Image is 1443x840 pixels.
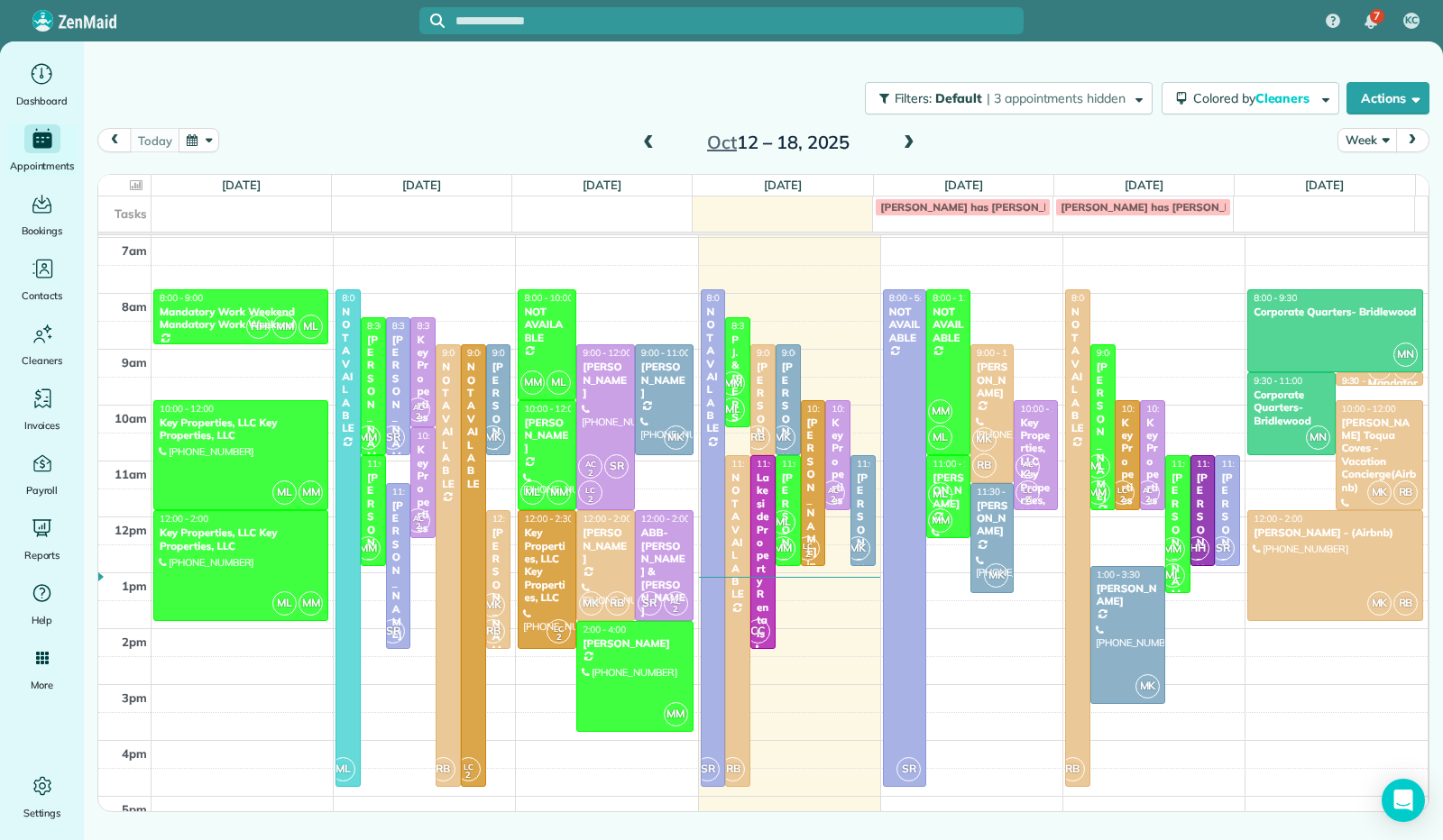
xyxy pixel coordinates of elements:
[579,465,602,482] small: 2
[16,92,68,110] span: Dashboard
[481,425,505,450] span: MK
[880,200,1079,214] span: [PERSON_NAME] has [PERSON_NAME]
[122,690,147,705] span: 3pm
[781,471,795,770] div: [PERSON_NAME] & [PERSON_NAME]
[341,306,355,435] div: NOT AVAILABLE
[896,757,921,781] span: SR
[731,471,745,601] div: NOT AVAILABLE
[1146,403,1200,415] span: 10:00 - 12:00
[492,526,506,669] div: [PERSON_NAME]
[583,347,631,359] span: 9:00 - 12:00
[32,611,53,629] span: Help
[1071,306,1085,435] div: NOT AVAILABLE
[641,513,690,525] span: 12:00 - 2:00
[796,546,819,563] small: 2
[1393,591,1418,616] span: RB
[889,292,933,304] span: 8:00 - 5:00
[1306,425,1330,450] span: MN
[122,243,147,258] span: 7am
[972,427,997,452] span: MK
[1019,416,1052,520] div: Key Properties, LLC Key Properties, LLC
[1061,757,1085,781] span: RB
[928,482,952,507] span: ML
[442,347,485,359] span: 9:00 - 5:00
[771,425,795,450] span: MK
[932,471,965,510] div: [PERSON_NAME]
[7,772,77,822] a: Settings
[803,541,813,551] span: LC
[481,593,505,617] span: MK
[764,178,803,192] a: [DATE]
[122,299,147,314] span: 8am
[356,425,381,450] span: MM
[932,306,965,344] div: NOT AVAILABLE
[757,347,805,359] span: 9:00 - 11:00
[416,333,430,593] div: Key Properties, LLC Key Properties, LLC
[1086,454,1110,479] span: ML
[1071,292,1115,304] span: 8:00 - 5:00
[1162,82,1339,114] button: Colored byCleaners
[492,347,541,359] span: 9:00 - 11:00
[524,403,578,415] span: 10:00 - 12:00
[706,306,721,435] div: NOT AVAILABLE
[928,508,952,533] span: MM
[122,355,147,370] span: 9am
[1020,403,1074,415] span: 10:00 - 12:00
[391,499,406,719] div: [PERSON_NAME] - (Airbnb)
[638,591,662,616] span: SR
[22,352,62,370] span: Cleaners
[1346,82,1429,114] button: Actions
[707,131,737,153] span: Oct
[933,458,987,470] span: 11:00 - 12:30
[695,757,720,781] span: SR
[1172,458,1220,470] span: 11:00 - 1:30
[407,408,429,425] small: 2
[1405,14,1418,28] span: KC
[122,579,147,593] span: 1pm
[757,458,805,470] span: 11:00 - 2:30
[807,403,856,415] span: 10:00 - 1:00
[1393,342,1418,367] span: MN
[24,416,60,434] span: Invoices
[1016,465,1039,482] small: 2
[554,624,564,634] span: LC
[547,370,571,395] span: ML
[1161,563,1185,588] span: ML
[407,518,429,535] small: 2
[10,157,75,175] span: Appointments
[831,416,845,676] div: Key Properties, LLC Key Properties, LLC
[933,292,981,304] span: 8:00 - 11:00
[746,425,770,450] span: RB
[895,90,933,106] span: Filters:
[1305,178,1344,192] a: [DATE]
[944,178,983,192] a: [DATE]
[856,82,1153,114] a: Filters: Default | 3 appointments hidden
[856,471,870,614] div: [PERSON_NAME]
[579,591,603,616] span: MK
[97,128,132,152] button: prev
[159,526,323,552] div: Key Properties, LLC Key Properties, LLC
[331,757,355,781] span: ML
[641,347,690,359] span: 9:00 - 11:00
[492,513,541,525] span: 12:00 - 2:30
[1086,480,1110,505] span: MM
[457,767,480,784] small: 2
[1117,485,1127,495] span: LC
[582,526,630,565] div: [PERSON_NAME]
[22,287,62,305] span: Contacts
[865,82,1153,114] button: Filters: Default | 3 appointments hidden
[366,471,381,614] div: [PERSON_NAME]
[413,513,424,523] span: AC
[464,762,473,772] span: LC
[7,384,77,434] a: Invoices
[585,485,595,495] span: LC
[782,458,831,470] span: 11:00 - 1:00
[31,676,53,694] span: More
[481,619,505,644] span: RB
[23,804,61,822] span: Settings
[721,757,745,781] span: RB
[1096,361,1110,503] div: [PERSON_NAME]
[520,480,545,505] span: ML
[392,320,441,332] span: 8:30 - 11:00
[976,361,1009,399] div: [PERSON_NAME]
